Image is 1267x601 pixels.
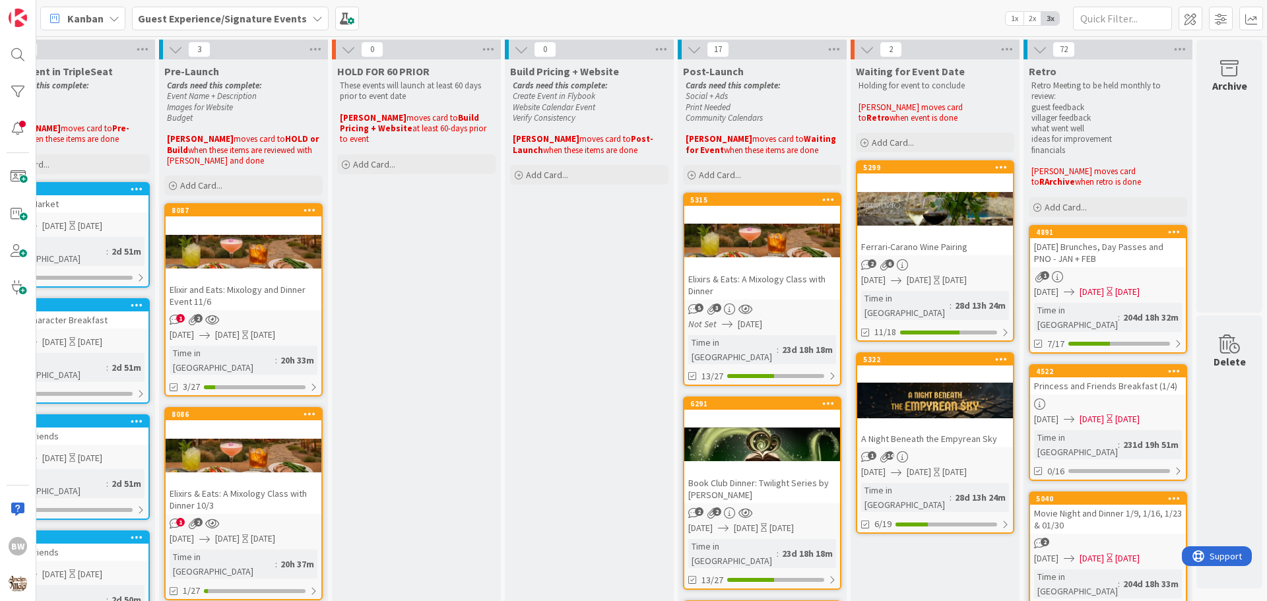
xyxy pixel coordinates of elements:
span: : [777,546,779,561]
span: [DATE] [861,465,886,479]
div: 4522Princess and Friends Breakfast (1/4) [1030,365,1186,395]
em: Cards need this complete: [686,80,781,91]
div: Elixirs & Eats: A Mixology Class with Dinner 10/3 [166,485,321,514]
span: [DATE] [42,335,67,349]
span: 13/27 [701,573,723,587]
span: 2 [1041,538,1049,546]
span: [DATE] [738,317,762,331]
span: [DATE] [1080,285,1104,299]
strong: [PERSON_NAME] [167,133,234,144]
div: Elixir and Eats: Mixology and Dinner Event 11/6 [166,281,321,310]
span: Kanban [67,11,104,26]
span: Add Card... [699,169,741,181]
span: [DATE] [861,273,886,287]
span: 6 [886,259,894,268]
span: [DATE] [215,532,240,546]
span: Post-Launch [683,65,744,78]
a: 5299Ferrari-Carano Wine Pairing[DATE][DATE][DATE]Time in [GEOGRAPHIC_DATA]:28d 13h 24m11/18 [856,160,1014,342]
div: 5040 [1036,494,1186,503]
p: guest feedback [1031,102,1185,113]
div: [DATE] Brunches, Day Passes and PNO - JAN + FEB [1030,238,1186,267]
div: 23d 18h 18m [779,342,836,357]
span: : [106,244,108,259]
span: [DATE] [1034,285,1058,299]
p: what went well [1031,123,1185,134]
span: [DATE] [1034,412,1058,426]
span: Support [28,2,60,18]
span: [DATE] [42,219,67,233]
div: [DATE] [769,521,794,535]
div: 4522 [1030,365,1186,377]
span: Waiting for Event Date [856,65,965,78]
div: Time in [GEOGRAPHIC_DATA] [861,483,950,512]
em: Event Name + Description [167,90,257,102]
div: Time in [GEOGRAPHIC_DATA] [170,550,275,579]
span: : [106,360,108,375]
span: : [1118,310,1120,325]
span: 14 [886,451,894,460]
div: [DATE] [78,567,102,581]
div: 8086 [172,410,321,419]
span: moves card to [61,123,112,134]
span: [DATE] [170,532,194,546]
span: when these items are done [543,144,637,156]
div: 4522 [1036,367,1186,376]
div: [DATE] [251,532,275,546]
div: Time in [GEOGRAPHIC_DATA] [1034,430,1118,459]
span: : [275,353,277,367]
p: ideas for improvement [1031,134,1185,144]
span: : [106,476,108,491]
em: Community Calendars [686,112,763,123]
em: Images for Website [167,102,233,113]
div: [DATE] [78,335,102,349]
span: [DATE] [907,465,931,479]
div: 20h 37m [277,557,317,571]
span: when retro is done [1075,176,1141,187]
span: 1 [1041,271,1049,280]
div: [DATE] [1115,412,1140,426]
span: when these items are done [724,144,818,156]
div: 5322A Night Beneath the Empyrean Sky [857,354,1013,447]
div: [DATE] [78,451,102,465]
div: 8086Elixirs & Eats: A Mixology Class with Dinner 10/3 [166,408,321,514]
div: 8086 [166,408,321,420]
a: 5322A Night Beneath the Empyrean Sky[DATE][DATE][DATE]Time in [GEOGRAPHIC_DATA]:28d 13h 24m6/19 [856,352,1014,534]
div: Ferrari-Carano Wine Pairing [857,238,1013,255]
span: 2 [880,42,902,57]
span: 6/19 [874,517,892,531]
strong: RArchive [1039,176,1075,187]
span: Add Card... [353,158,395,170]
div: 6291 [684,398,840,410]
span: : [950,298,952,313]
p: financials [1031,145,1185,156]
span: when these items are done [24,133,119,144]
span: [DATE] [907,273,931,287]
span: 0/16 [1047,464,1064,478]
span: 72 [1053,42,1075,57]
span: 11/18 [874,325,896,339]
span: [DATE] [42,451,67,465]
span: : [950,490,952,505]
div: 204d 18h 32m [1120,310,1182,325]
div: Delete [1214,354,1246,369]
span: 2x [1023,12,1041,25]
a: 5315Elixirs & Eats: A Mixology Class with DinnerNot Set[DATE]Time in [GEOGRAPHIC_DATA]:23d 18h 18... [683,193,841,386]
div: 8087 [172,206,321,215]
span: 3/27 [183,380,200,394]
span: when these items are reviewed with [PERSON_NAME] and done [167,144,314,166]
div: 5322 [857,354,1013,365]
span: HOLD FOR 60 PRIOR [337,65,430,78]
span: 13/27 [701,369,723,383]
div: 5315 [684,194,840,206]
div: A Night Beneath the Empyrean Sky [857,430,1013,447]
div: 6291Book Club Dinner: Twilight Series by [PERSON_NAME] [684,398,840,503]
span: [DATE] [1034,552,1058,565]
span: [DATE] [1080,412,1104,426]
span: [DATE] [170,328,194,342]
a: 4522Princess and Friends Breakfast (1/4)[DATE][DATE][DATE]Time in [GEOGRAPHIC_DATA]:231d 19h 51m0/16 [1029,364,1187,481]
div: 5040Movie Night and Dinner 1/9, 1/16, 1/23 & 01/30 [1030,493,1186,534]
strong: [PERSON_NAME] [513,133,579,144]
p: These events will launch at least 60 days prior to event date [340,80,493,102]
strong: HOLD or Build [167,133,321,155]
span: [PERSON_NAME] moves card to [859,102,965,123]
